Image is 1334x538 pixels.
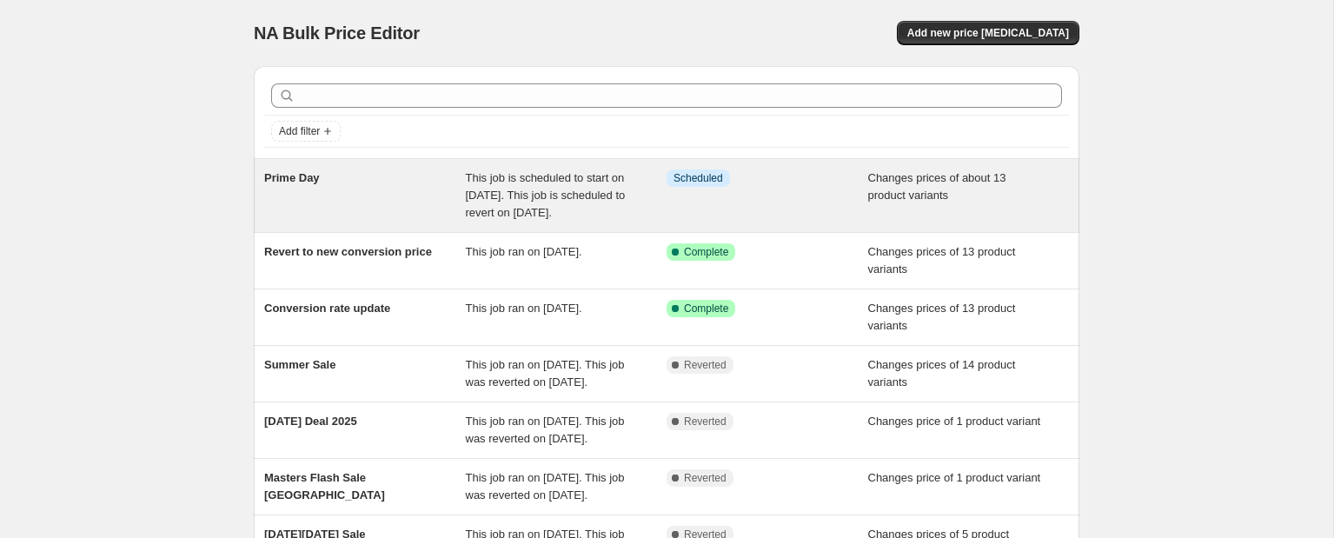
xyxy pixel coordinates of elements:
span: Changes prices of 13 product variants [868,245,1016,276]
span: Reverted [684,415,727,428]
span: Conversion rate update [264,302,390,315]
span: Complete [684,245,728,259]
span: This job ran on [DATE]. [466,302,582,315]
span: Summer Sale [264,358,335,371]
span: Reverted [684,471,727,485]
button: Add new price [MEDICAL_DATA] [897,21,1079,45]
span: This job ran on [DATE]. This job was reverted on [DATE]. [466,471,625,501]
span: Reverted [684,358,727,372]
span: Changes prices of 14 product variants [868,358,1016,389]
span: Changes prices of about 13 product variants [868,171,1006,202]
span: This job ran on [DATE]. This job was reverted on [DATE]. [466,415,625,445]
span: This job ran on [DATE]. This job was reverted on [DATE]. [466,358,625,389]
span: Add filter [279,124,320,138]
span: Masters Flash Sale [GEOGRAPHIC_DATA] [264,471,385,501]
span: Prime Day [264,171,320,184]
span: Revert to new conversion price [264,245,432,258]
span: NA Bulk Price Editor [254,23,420,43]
span: Changes price of 1 product variant [868,415,1041,428]
span: Changes prices of 13 product variants [868,302,1016,332]
span: This job ran on [DATE]. [466,245,582,258]
span: This job is scheduled to start on [DATE]. This job is scheduled to revert on [DATE]. [466,171,626,219]
span: Scheduled [674,171,723,185]
button: Add filter [271,121,341,142]
span: Complete [684,302,728,315]
span: Changes price of 1 product variant [868,471,1041,484]
span: Add new price [MEDICAL_DATA] [907,26,1069,40]
span: [DATE] Deal 2025 [264,415,357,428]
